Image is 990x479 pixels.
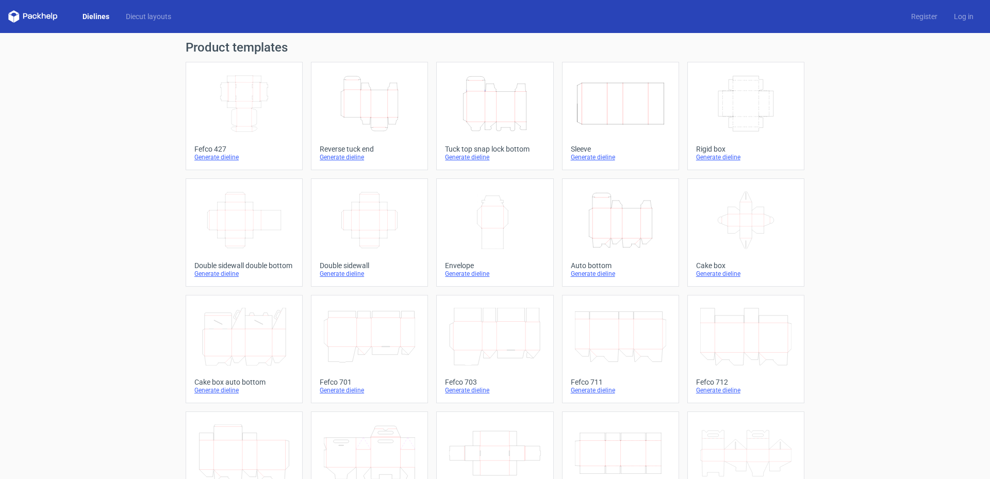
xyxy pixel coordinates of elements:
[562,295,679,403] a: Fefco 711Generate dieline
[194,386,294,394] div: Generate dieline
[320,153,419,161] div: Generate dieline
[696,378,796,386] div: Fefco 712
[571,261,670,270] div: Auto bottom
[186,41,804,54] h1: Product templates
[311,178,428,287] a: Double sidewallGenerate dieline
[696,145,796,153] div: Rigid box
[445,261,544,270] div: Envelope
[687,295,804,403] a: Fefco 712Generate dieline
[320,261,419,270] div: Double sidewall
[194,261,294,270] div: Double sidewall double bottom
[445,378,544,386] div: Fefco 703
[320,145,419,153] div: Reverse tuck end
[320,386,419,394] div: Generate dieline
[687,178,804,287] a: Cake boxGenerate dieline
[436,62,553,170] a: Tuck top snap lock bottomGenerate dieline
[571,386,670,394] div: Generate dieline
[194,153,294,161] div: Generate dieline
[74,11,118,22] a: Dielines
[571,270,670,278] div: Generate dieline
[687,62,804,170] a: Rigid boxGenerate dieline
[445,145,544,153] div: Tuck top snap lock bottom
[436,295,553,403] a: Fefco 703Generate dieline
[903,11,946,22] a: Register
[118,11,179,22] a: Diecut layouts
[194,378,294,386] div: Cake box auto bottom
[186,62,303,170] a: Fefco 427Generate dieline
[194,145,294,153] div: Fefco 427
[311,62,428,170] a: Reverse tuck endGenerate dieline
[696,386,796,394] div: Generate dieline
[320,270,419,278] div: Generate dieline
[320,378,419,386] div: Fefco 701
[445,386,544,394] div: Generate dieline
[186,295,303,403] a: Cake box auto bottomGenerate dieline
[696,153,796,161] div: Generate dieline
[571,153,670,161] div: Generate dieline
[571,145,670,153] div: Sleeve
[445,153,544,161] div: Generate dieline
[696,270,796,278] div: Generate dieline
[696,261,796,270] div: Cake box
[571,378,670,386] div: Fefco 711
[946,11,982,22] a: Log in
[562,178,679,287] a: Auto bottomGenerate dieline
[186,178,303,287] a: Double sidewall double bottomGenerate dieline
[445,270,544,278] div: Generate dieline
[194,270,294,278] div: Generate dieline
[562,62,679,170] a: SleeveGenerate dieline
[311,295,428,403] a: Fefco 701Generate dieline
[436,178,553,287] a: EnvelopeGenerate dieline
